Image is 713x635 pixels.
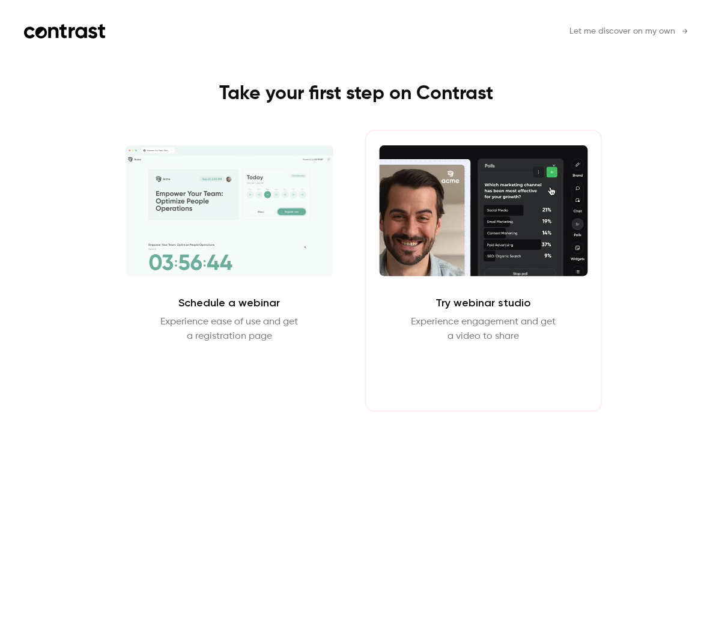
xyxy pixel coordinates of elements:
[87,82,627,106] h1: Take your first step on Contrast
[161,315,299,344] p: Experience ease of use and get a registration page
[570,25,676,38] span: Let me discover on my own
[445,358,523,387] button: Enter Studio
[436,296,532,310] h2: Try webinar studio
[179,296,281,310] h2: Schedule a webinar
[411,315,556,344] p: Experience engagement and get a video to share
